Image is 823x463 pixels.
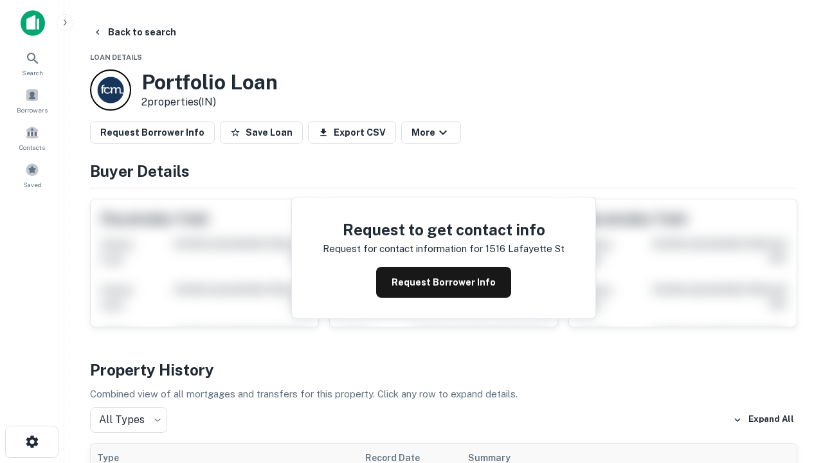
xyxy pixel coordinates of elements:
h3: Portfolio Loan [141,70,278,95]
button: Request Borrower Info [376,267,511,298]
p: 2 properties (IN) [141,95,278,110]
button: Back to search [87,21,181,44]
iframe: Chat Widget [759,360,823,422]
span: Search [22,68,43,78]
a: Search [4,46,60,80]
button: Expand All [730,410,797,430]
button: More [401,121,461,144]
p: Request for contact information for [323,241,483,257]
h4: Buyer Details [90,159,797,183]
span: Contacts [19,142,45,152]
span: Saved [23,179,42,190]
button: Export CSV [308,121,396,144]
a: Saved [4,158,60,192]
a: Borrowers [4,83,60,118]
button: Save Loan [220,121,303,144]
p: Combined view of all mortgages and transfers for this property. Click any row to expand details. [90,386,797,402]
a: Contacts [4,120,60,155]
button: Request Borrower Info [90,121,215,144]
span: Borrowers [17,105,48,115]
h4: Property History [90,358,797,381]
h4: Request to get contact info [323,218,565,241]
p: 1516 lafayette st [485,241,565,257]
div: All Types [90,407,167,433]
img: capitalize-icon.png [21,10,45,36]
span: Loan Details [90,53,142,61]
